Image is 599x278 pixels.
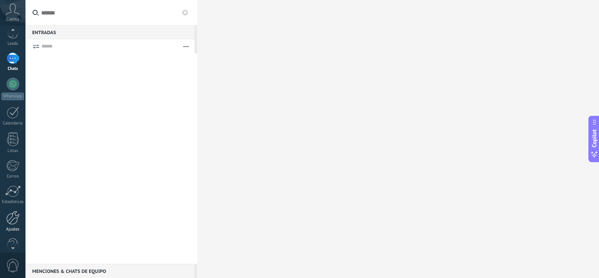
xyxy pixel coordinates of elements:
[25,25,194,39] div: Entradas
[25,264,194,278] div: Menciones & Chats de equipo
[590,130,598,148] span: Copilot
[2,93,24,100] div: WhatsApp
[2,41,24,46] div: Leads
[2,227,24,232] div: Ajustes
[2,199,24,205] div: Estadísticas
[2,121,24,126] div: Calendario
[2,148,24,154] div: Listas
[2,174,24,179] div: Correo
[2,66,24,71] div: Chats
[178,39,194,53] button: Más
[6,17,19,22] span: Cuenta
